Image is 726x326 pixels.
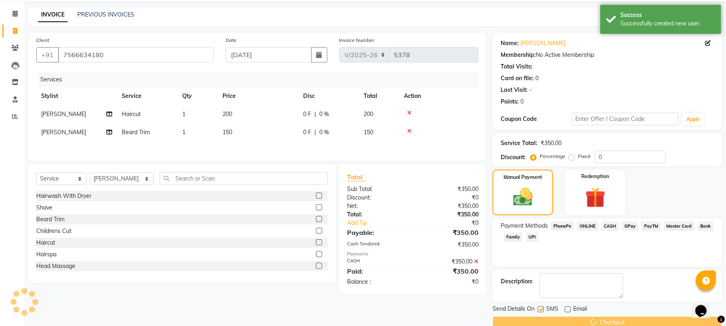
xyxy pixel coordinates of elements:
div: 0 [520,98,524,106]
span: Email [573,305,587,315]
div: Points: [501,98,519,106]
span: 150 [223,129,232,136]
div: Hairwash With Dryer [36,192,92,200]
span: UPI [526,233,539,242]
th: Stylist [36,87,117,105]
div: Service Total: [501,139,537,147]
span: 1 [182,110,185,118]
div: Hairspa [36,250,56,259]
div: Total Visits: [501,62,533,71]
label: Fixed [578,153,590,160]
div: Coupon Code [501,115,572,123]
span: PhonePe [551,222,574,231]
div: Payable: [341,228,413,237]
span: | [314,128,316,137]
div: ₹0 [425,219,485,227]
div: Description: [501,277,533,286]
label: Percentage [540,153,566,160]
button: +91 [36,47,59,62]
div: Haircut [36,239,55,247]
div: Membership: [501,51,536,59]
div: Paid: [341,266,413,276]
span: 1 [182,129,185,136]
span: 150 [364,129,373,136]
div: ₹350.00 [413,241,485,249]
span: PayTM [641,222,661,231]
button: Apply [682,113,705,125]
span: 200 [364,110,373,118]
th: Service [117,87,177,105]
span: 0 % [319,110,329,118]
label: Manual Payment [503,174,542,181]
label: Redemption [581,173,609,180]
div: ₹0 [413,278,485,286]
span: | [314,110,316,118]
img: _gift.svg [579,185,612,210]
div: Name: [501,39,519,48]
a: [PERSON_NAME] [520,39,566,48]
div: Services [37,72,485,87]
span: Payment Methods [501,222,548,230]
div: ₹350.00 [413,257,485,266]
span: 0 F [303,110,311,118]
div: ₹350.00 [413,202,485,210]
div: ₹350.00 [413,185,485,193]
span: Family [504,233,523,242]
span: 0 % [319,128,329,137]
div: Net: [341,202,413,210]
div: ₹0 [413,193,485,202]
div: 0 [535,74,539,83]
img: _cash.svg [507,186,539,208]
span: ONLINE [577,222,598,231]
th: Price [218,87,298,105]
input: Search by Name/Mobile/Email/Code [58,47,214,62]
a: Add Tip [341,219,425,227]
a: PREVIOUS INVOICES [77,11,134,18]
div: Sub Total: [341,185,413,193]
label: Date [226,37,237,44]
div: Beard Trim [36,215,64,224]
span: Send Details On [493,305,535,315]
div: ₹350.00 [413,210,485,219]
input: Enter Offer / Coupon Code [572,113,678,125]
div: ₹350.00 [413,266,485,276]
div: Head Massage [36,262,75,270]
span: Master Card [664,222,695,231]
div: ₹350.00 [413,228,485,237]
label: Invoice Number [339,37,374,44]
span: 0 F [303,128,311,137]
div: Shave [36,203,52,212]
div: Card on file: [501,74,534,83]
span: SMS [546,305,558,315]
th: Total [359,87,399,105]
div: Childrens Cut [36,227,71,235]
a: INVOICE [38,8,68,22]
span: Bank [698,222,714,231]
div: Total: [341,210,413,219]
span: CASH [601,222,619,231]
th: Action [399,87,478,105]
span: Beard Trim [122,129,150,136]
th: Disc [298,87,359,105]
div: Cash Tendered: [341,241,413,249]
div: ₹350.00 [541,139,562,147]
span: Haircut [122,110,141,118]
span: [PERSON_NAME] [41,129,86,136]
th: Qty [177,87,218,105]
span: 200 [223,110,232,118]
div: CASH [341,257,413,266]
div: Payments [347,251,478,257]
span: Total [347,173,366,181]
label: Client [36,37,49,44]
div: Balance : [341,278,413,286]
div: Last Visit: [501,86,528,94]
iframe: chat widget [692,294,718,318]
input: Search or Scan [160,172,328,185]
div: - [529,86,532,94]
div: Successfully created new user. [620,19,715,28]
div: No Active Membership [501,51,714,59]
span: [PERSON_NAME] [41,110,86,118]
div: Success [620,11,715,19]
div: Discount: [501,153,526,162]
div: Discount: [341,193,413,202]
